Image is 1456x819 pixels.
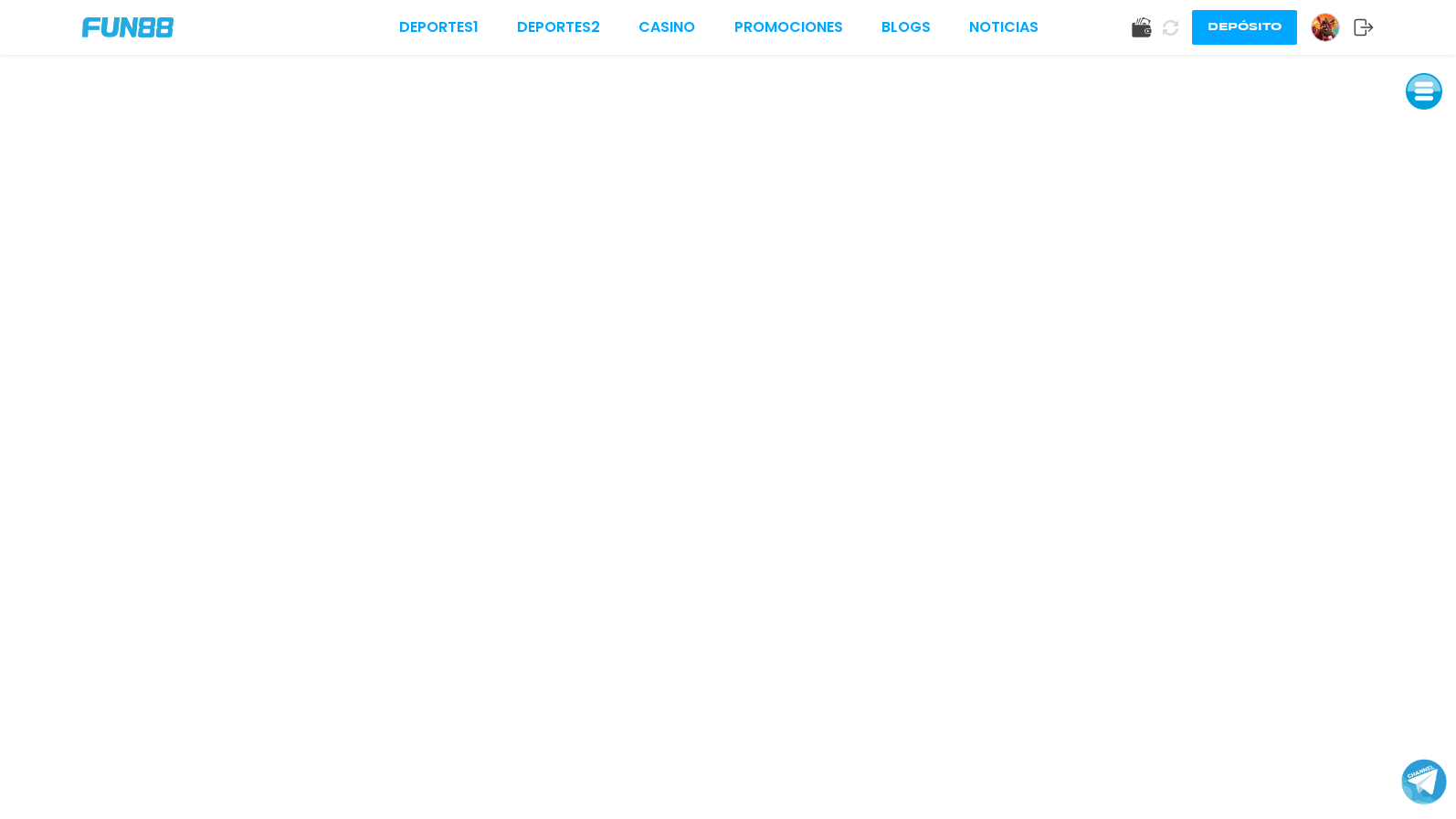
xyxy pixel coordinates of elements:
[881,16,931,38] a: BLOGS
[638,16,695,38] a: CASINO
[399,16,479,38] a: Deportes1
[1401,758,1447,805] button: Join telegram channel
[82,17,174,37] img: Company Logo
[1311,13,1354,42] a: Avatar
[1192,10,1297,45] button: Depósito
[969,16,1039,38] a: NOTICIAS
[734,16,843,38] a: Promociones
[517,16,600,38] a: Deportes2
[1312,14,1339,41] img: Avatar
